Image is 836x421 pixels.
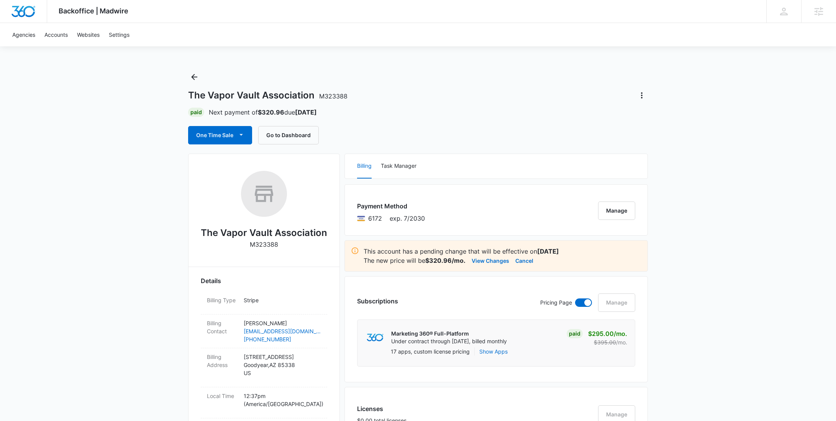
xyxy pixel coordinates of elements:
dt: Billing Address [207,353,238,369]
div: Billing Address[STREET_ADDRESS]Goodyear,AZ 85338US [201,348,327,387]
p: 12:37pm ( America/[GEOGRAPHIC_DATA] ) [244,392,321,408]
div: Billing TypeStripe [201,292,327,315]
span: /mo. [614,330,627,337]
p: The new price will be [364,256,466,265]
button: Show Apps [479,347,508,355]
span: Details [201,276,221,285]
a: [PHONE_NUMBER] [244,335,321,343]
button: Task Manager [381,154,416,179]
button: Actions [636,89,648,102]
button: Billing [357,154,372,179]
strong: [DATE] [295,108,317,116]
h1: The Vapor Vault Association [188,90,348,101]
h3: Subscriptions [357,297,398,306]
a: Settings [104,23,134,46]
a: Websites [72,23,104,46]
strong: [DATE] [537,247,559,255]
div: Paid [188,108,204,117]
button: Go to Dashboard [258,126,319,144]
p: M323388 [250,240,278,249]
p: Under contract through [DATE], billed monthly [391,337,507,345]
p: Pricing Page [540,298,572,307]
h2: The Vapor Vault Association [201,226,327,240]
dt: Billing Type [207,296,238,304]
strong: $320.96 [258,108,284,116]
p: This account has a pending change that will be effective on [364,247,641,256]
dt: Local Time [207,392,238,400]
p: Stripe [244,296,321,304]
strong: $320.96/mo. [425,257,466,264]
a: Accounts [40,23,72,46]
p: Next payment of due [209,108,317,117]
span: M323388 [319,92,348,100]
p: Marketing 360® Full-Platform [391,330,507,337]
s: $395.00 [594,339,616,346]
span: Visa ending with [368,214,382,223]
span: Backoffice | Madwire [59,7,128,15]
p: 17 apps, custom license pricing [391,347,470,355]
p: [PERSON_NAME] [244,319,321,327]
span: /mo. [616,339,627,346]
button: Back [188,71,200,83]
a: [EMAIL_ADDRESS][DOMAIN_NAME] [244,327,321,335]
button: Cancel [515,256,533,265]
div: Paid [567,329,583,338]
span: exp. 7/2030 [390,214,425,223]
button: Manage [598,201,635,220]
div: Local Time12:37pm (America/[GEOGRAPHIC_DATA]) [201,387,327,418]
img: marketing360Logo [367,334,383,342]
h3: Payment Method [357,201,425,211]
div: Billing Contact[PERSON_NAME][EMAIL_ADDRESS][DOMAIN_NAME][PHONE_NUMBER] [201,315,327,348]
h3: Licenses [357,404,407,413]
dt: Billing Contact [207,319,238,335]
p: [STREET_ADDRESS] Goodyear , AZ 85338 US [244,353,321,377]
button: One Time Sale [188,126,252,144]
a: Agencies [8,23,40,46]
p: $295.00 [588,329,627,338]
button: View Changes [472,256,509,265]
